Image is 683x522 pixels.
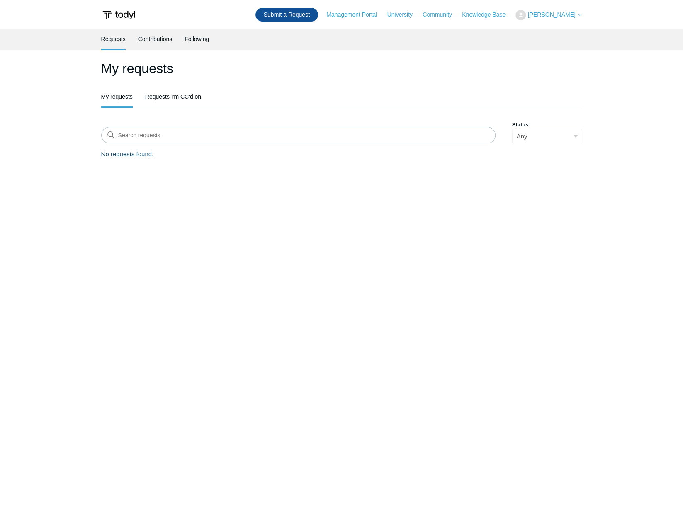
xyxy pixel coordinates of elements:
[101,87,133,106] a: My requests
[185,29,209,49] a: Following
[138,29,173,49] a: Contributions
[145,87,201,106] a: Requests I'm CC'd on
[101,150,582,159] p: No requests found.
[462,10,514,19] a: Knowledge Base
[512,121,582,129] label: Status:
[527,11,575,18] span: [PERSON_NAME]
[101,7,136,23] img: Todyl Support Center Help Center home page
[255,8,318,22] a: Submit a Request
[326,10,385,19] a: Management Portal
[387,10,420,19] a: University
[101,58,582,78] h1: My requests
[101,29,126,49] a: Requests
[423,10,460,19] a: Community
[101,127,496,143] input: Search requests
[515,10,582,20] button: [PERSON_NAME]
